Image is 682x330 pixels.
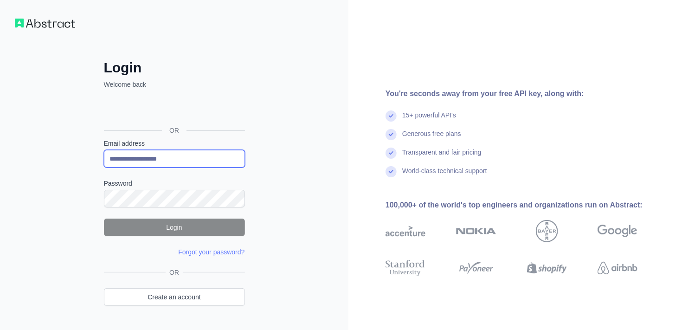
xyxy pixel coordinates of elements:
[386,88,667,99] div: You're seconds away from your free API key, along with:
[166,268,183,277] span: OR
[386,110,397,122] img: check mark
[598,220,637,242] img: google
[536,220,558,242] img: bayer
[456,258,496,278] img: payoneer
[386,148,397,159] img: check mark
[386,200,667,211] div: 100,000+ of the world's top engineers and organizations run on Abstract:
[598,258,637,278] img: airbnb
[386,258,425,278] img: stanford university
[386,220,425,242] img: accenture
[527,258,567,278] img: shopify
[402,166,487,185] div: World-class technical support
[104,80,245,89] p: Welcome back
[104,288,245,306] a: Create an account
[402,148,482,166] div: Transparent and fair pricing
[104,59,245,76] h2: Login
[456,220,496,242] img: nokia
[104,179,245,188] label: Password
[402,110,456,129] div: 15+ powerful API's
[104,219,245,236] button: Login
[402,129,461,148] div: Generous free plans
[162,126,187,135] span: OR
[386,166,397,177] img: check mark
[178,248,244,256] a: Forgot your password?
[104,139,245,148] label: Email address
[99,99,248,120] iframe: Bouton "Se connecter avec Google"
[386,129,397,140] img: check mark
[15,19,75,28] img: Workflow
